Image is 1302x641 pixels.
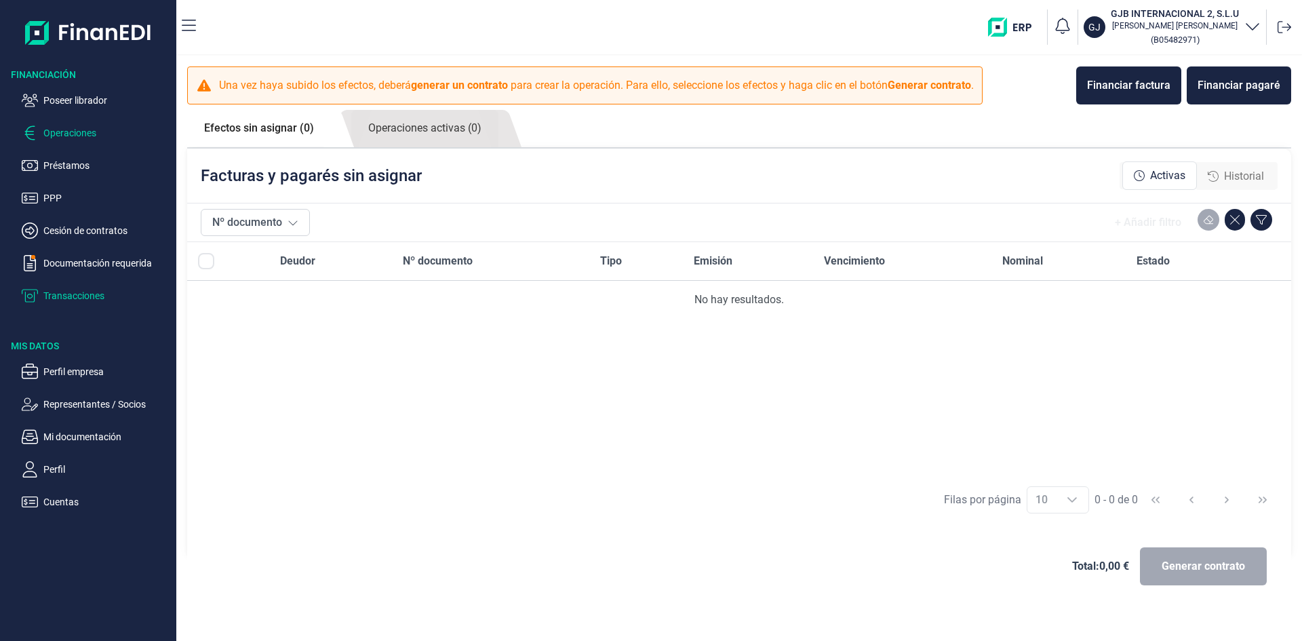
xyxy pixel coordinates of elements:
[600,253,622,269] span: Tipo
[944,492,1021,508] div: Filas por página
[25,11,152,54] img: Logo de aplicación
[43,461,171,478] p: Perfil
[824,253,885,269] span: Vencimiento
[1151,35,1200,45] small: Copiar cif
[22,494,171,510] button: Cuentas
[1175,484,1208,516] button: Previous Page
[1111,7,1239,20] h3: GJB INTERNACIONAL 2, S.L.U
[1210,484,1243,516] button: Next Page
[22,190,171,206] button: PPP
[43,190,171,206] p: PPP
[1246,484,1279,516] button: Last Page
[1111,20,1239,31] p: [PERSON_NAME] [PERSON_NAME]
[1197,163,1275,190] div: Historial
[1094,494,1138,505] span: 0 - 0 de 0
[1002,253,1043,269] span: Nominal
[43,494,171,510] p: Cuentas
[1088,20,1101,34] p: GJ
[43,222,171,239] p: Cesión de contratos
[351,110,498,147] a: Operaciones activas (0)
[43,288,171,304] p: Transacciones
[411,79,508,92] b: generar un contrato
[219,77,974,94] p: Una vez haya subido los efectos, deberá para crear la operación. Para ello, seleccione los efecto...
[22,288,171,304] button: Transacciones
[43,396,171,412] p: Representantes / Socios
[1137,253,1170,269] span: Estado
[43,255,171,271] p: Documentación requerida
[22,125,171,141] button: Operaciones
[1072,558,1129,575] span: Total: 0,00 €
[1150,168,1185,184] span: Activas
[22,396,171,412] button: Representantes / Socios
[198,292,1280,308] div: No hay resultados.
[1187,66,1291,104] button: Financiar pagaré
[43,92,171,109] p: Poseer librador
[403,253,473,269] span: Nº documento
[1056,487,1088,513] div: Choose
[1087,77,1170,94] div: Financiar factura
[1224,168,1264,184] span: Historial
[22,429,171,445] button: Mi documentación
[1198,77,1280,94] div: Financiar pagaré
[280,253,315,269] span: Deudor
[43,429,171,445] p: Mi documentación
[187,110,331,147] a: Efectos sin asignar (0)
[1076,66,1181,104] button: Financiar factura
[888,79,971,92] b: Generar contrato
[22,92,171,109] button: Poseer librador
[201,209,310,236] button: Nº documento
[22,364,171,380] button: Perfil empresa
[1084,7,1261,47] button: GJGJB INTERNACIONAL 2, S.L.U[PERSON_NAME] [PERSON_NAME](B05482971)
[22,255,171,271] button: Documentación requerida
[43,125,171,141] p: Operaciones
[1139,484,1172,516] button: First Page
[43,157,171,174] p: Préstamos
[43,364,171,380] p: Perfil empresa
[201,165,422,187] p: Facturas y pagarés sin asignar
[988,18,1042,37] img: erp
[22,461,171,478] button: Perfil
[198,253,214,269] div: All items unselected
[694,253,732,269] span: Emisión
[22,222,171,239] button: Cesión de contratos
[22,157,171,174] button: Préstamos
[1122,161,1197,190] div: Activas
